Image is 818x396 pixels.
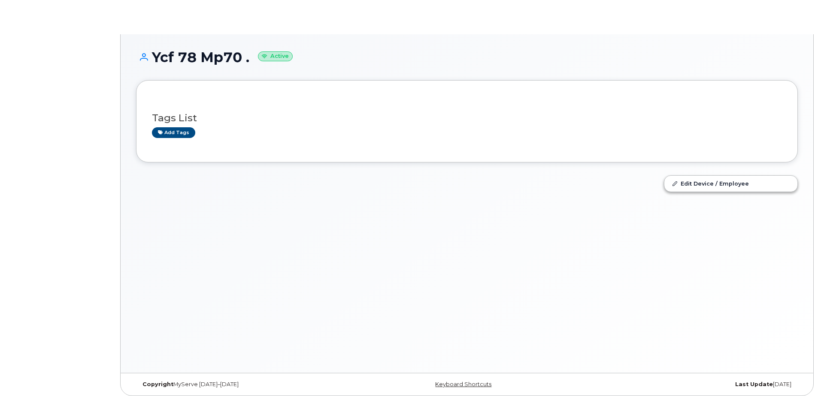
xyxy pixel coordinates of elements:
[136,50,798,65] h1: Ycf 78 Mp70 .
[152,113,782,123] h3: Tags List
[435,381,491,387] a: Keyboard Shortcuts
[664,176,797,191] a: Edit Device / Employee
[152,127,195,138] a: Add tags
[735,381,773,387] strong: Last Update
[142,381,173,387] strong: Copyright
[258,51,293,61] small: Active
[136,381,357,388] div: MyServe [DATE]–[DATE]
[577,381,798,388] div: [DATE]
